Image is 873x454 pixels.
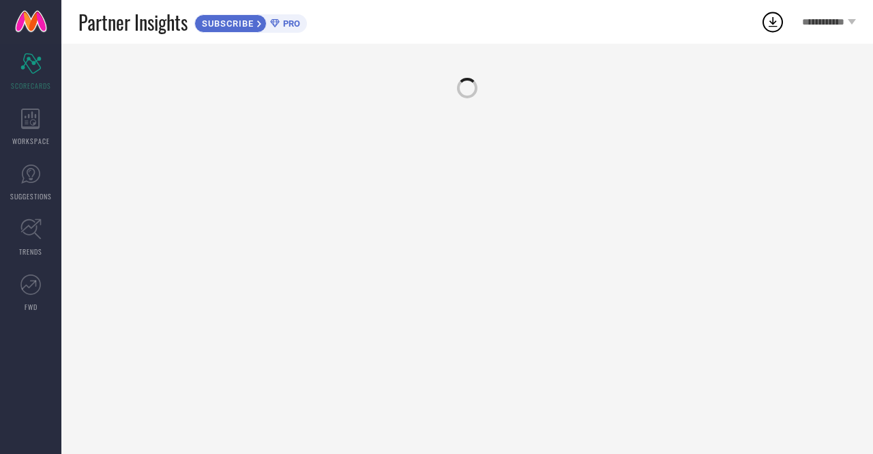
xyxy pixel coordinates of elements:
[25,302,38,312] span: FWD
[12,136,50,146] span: WORKSPACE
[10,191,52,201] span: SUGGESTIONS
[194,11,307,33] a: SUBSCRIBEPRO
[78,8,188,36] span: Partner Insights
[11,81,51,91] span: SCORECARDS
[280,18,300,29] span: PRO
[19,246,42,257] span: TRENDS
[760,10,785,34] div: Open download list
[195,18,257,29] span: SUBSCRIBE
